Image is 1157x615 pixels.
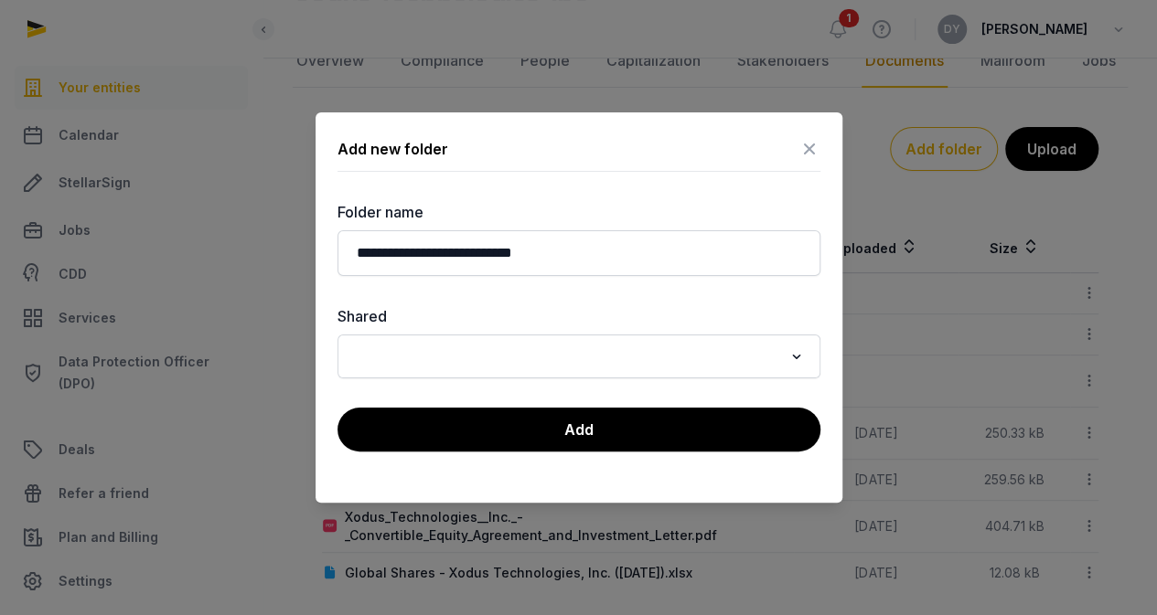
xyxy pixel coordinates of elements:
[337,138,448,160] div: Add new folder
[337,201,820,223] label: Folder name
[337,305,820,327] label: Shared
[347,340,811,373] div: Search for option
[348,344,783,369] input: Search for option
[828,403,1157,615] iframe: Chat Widget
[337,408,820,451] button: Add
